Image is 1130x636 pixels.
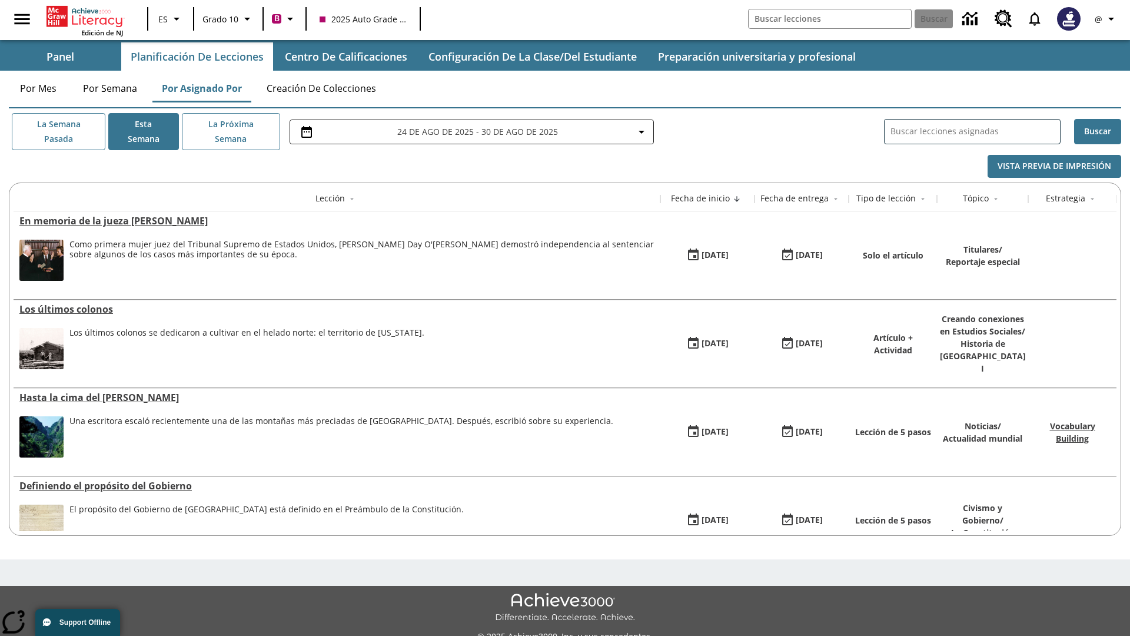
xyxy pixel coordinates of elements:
[69,505,464,546] div: El propósito del Gobierno de Estados Unidos está definido en el Preámbulo de la Constitución.
[988,3,1019,35] a: Centro de recursos, Se abrirá en una pestaña nueva.
[1074,119,1121,144] button: Buscar
[46,5,123,28] a: Portada
[730,192,744,206] button: Sort
[121,42,273,71] button: Planificación de lecciones
[946,243,1020,256] p: Titulares /
[963,193,989,204] div: Tópico
[702,513,729,528] div: [DATE]
[108,113,179,150] button: Esta semana
[1085,192,1099,206] button: Sort
[855,332,931,356] p: Artículo + Actividad
[19,328,64,369] img: Foto en blanco y negro de principios del siglo 20 de una pareja delante de una cabaña de madera c...
[345,192,359,206] button: Sort
[749,9,911,28] input: Buscar campo
[19,214,654,227] div: En memoria de la jueza O'Connor
[74,74,147,102] button: Por semana
[182,113,280,150] button: La próxima semana
[955,3,988,35] a: Centro de información
[257,74,385,102] button: Creación de colecciones
[46,4,123,37] div: Portada
[19,303,654,316] div: Los últimos colonos
[1046,193,1085,204] div: Estrategia
[267,8,302,29] button: Boost El color de la clase es rojo violeta. Cambiar el color de la clase.
[682,333,733,355] button: 08/24/25: Primer día en que estuvo disponible la lección
[702,425,729,439] div: [DATE]
[320,13,407,25] span: 2025 Auto Grade 10
[397,125,558,138] span: 24 de ago de 2025 - 30 de ago de 2025
[69,328,424,369] div: Los últimos colonos se dedicaron a cultivar en el helado norte: el territorio de Alaska.
[760,193,829,204] div: Fecha de entrega
[940,337,1026,375] p: Historia de [GEOGRAPHIC_DATA] I
[158,13,168,25] span: ES
[69,505,464,515] div: El propósito del Gobierno de [GEOGRAPHIC_DATA] está definido en el Preámbulo de la Constitución.
[649,42,865,71] button: Preparación universitaria y profesional
[35,609,120,636] button: Support Offline
[69,416,613,426] div: Una escritora escaló recientemente una de las montañas más preciadas de [GEOGRAPHIC_DATA]. Despué...
[12,113,105,150] button: La semana pasada
[829,192,843,206] button: Sort
[19,391,654,404] a: Hasta la cima del monte Tai, Lecciones
[19,391,654,404] div: Hasta la cima del monte Tai
[1088,8,1125,29] button: Perfil/Configuración
[69,240,654,281] div: Como primera mujer juez del Tribunal Supremo de Estados Unidos, Sandra Day O'Connor demostró inde...
[856,193,916,204] div: Tipo de lección
[1095,13,1102,25] span: @
[943,526,1022,539] p: La Constitución
[946,256,1020,268] p: Reportaje especial
[495,593,635,623] img: Achieve3000 Differentiate Accelerate Achieve
[419,42,646,71] button: Configuración de la clase/del estudiante
[988,155,1121,178] button: Vista previa de impresión
[916,192,930,206] button: Sort
[59,618,111,627] span: Support Offline
[315,193,345,204] div: Lección
[890,123,1060,140] input: Buscar lecciones asignadas
[940,313,1026,337] p: Creando conexiones en Estudios Sociales /
[776,509,827,532] button: 03/31/26: Último día en que podrá accederse la lección
[702,248,729,263] div: [DATE]
[682,244,733,267] button: 08/24/25: Primer día en que estuvo disponible la lección
[943,420,1022,432] p: Noticias /
[19,479,654,492] a: Definiendo el propósito del Gobierno , Lecciones
[1019,4,1050,34] a: Notificaciones
[943,502,1022,526] p: Civismo y Gobierno /
[274,11,280,26] span: B
[1,42,119,71] button: Panel
[634,125,649,139] svg: Collapse Date Range Filter
[776,421,827,443] button: 06/30/26: Último día en que podrá accederse la lección
[671,193,730,204] div: Fecha de inicio
[81,28,123,37] span: Edición de NJ
[796,336,823,351] div: [DATE]
[295,125,649,139] button: Seleccione el intervalo de fechas opción del menú
[855,514,931,526] p: Lección de 5 pasos
[796,425,823,439] div: [DATE]
[152,74,251,102] button: Por asignado por
[776,333,827,355] button: 08/24/25: Último día en que podrá accederse la lección
[202,13,238,25] span: Grado 10
[1050,420,1095,444] a: Vocabulary Building
[989,192,1003,206] button: Sort
[19,303,654,316] a: Los últimos colonos, Lecciones
[152,8,190,29] button: Lenguaje: ES, Selecciona un idioma
[1057,7,1081,31] img: Avatar
[69,416,613,458] div: Una escritora escaló recientemente una de las montañas más preciadas de China. Después, escribió ...
[19,505,64,546] img: Este documento histórico, escrito en caligrafía sobre pergamino envejecido, es el Preámbulo de la...
[943,432,1022,445] p: Actualidad mundial
[796,513,823,528] div: [DATE]
[1050,4,1088,34] button: Escoja un nuevo avatar
[19,214,654,227] a: En memoria de la jueza O'Connor, Lecciones
[776,244,827,267] button: 08/24/25: Último día en que podrá accederse la lección
[19,416,64,458] img: 6000 escalones de piedra para escalar el Monte Tai en la campiña china
[19,479,654,492] div: Definiendo el propósito del Gobierno
[796,248,823,263] div: [DATE]
[275,42,417,71] button: Centro de calificaciones
[69,240,654,260] div: Como primera mujer juez del Tribunal Supremo de Estados Unidos, [PERSON_NAME] Day O'[PERSON_NAME]...
[855,426,931,438] p: Lección de 5 pasos
[863,249,923,261] p: Solo el artículo
[682,509,733,532] button: 07/01/25: Primer día en que estuvo disponible la lección
[702,336,729,351] div: [DATE]
[69,328,424,338] div: Los últimos colonos se dedicaron a cultivar en el helado norte: el territorio de [US_STATE].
